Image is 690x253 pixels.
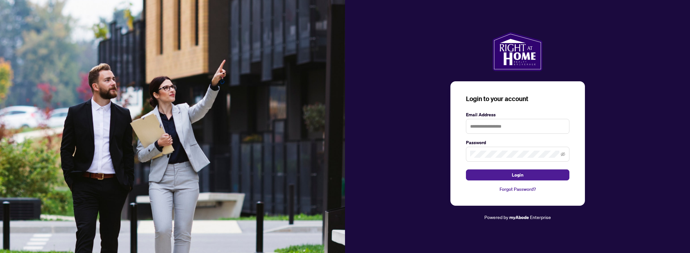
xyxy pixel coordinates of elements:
[466,186,569,193] a: Forgot Password?
[466,94,569,103] h3: Login to your account
[492,32,543,71] img: ma-logo
[561,152,565,156] span: eye-invisible
[512,170,523,180] span: Login
[484,214,508,220] span: Powered by
[530,214,551,220] span: Enterprise
[466,139,569,146] label: Password
[466,169,569,180] button: Login
[509,214,529,221] a: myAbode
[466,111,569,118] label: Email Address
